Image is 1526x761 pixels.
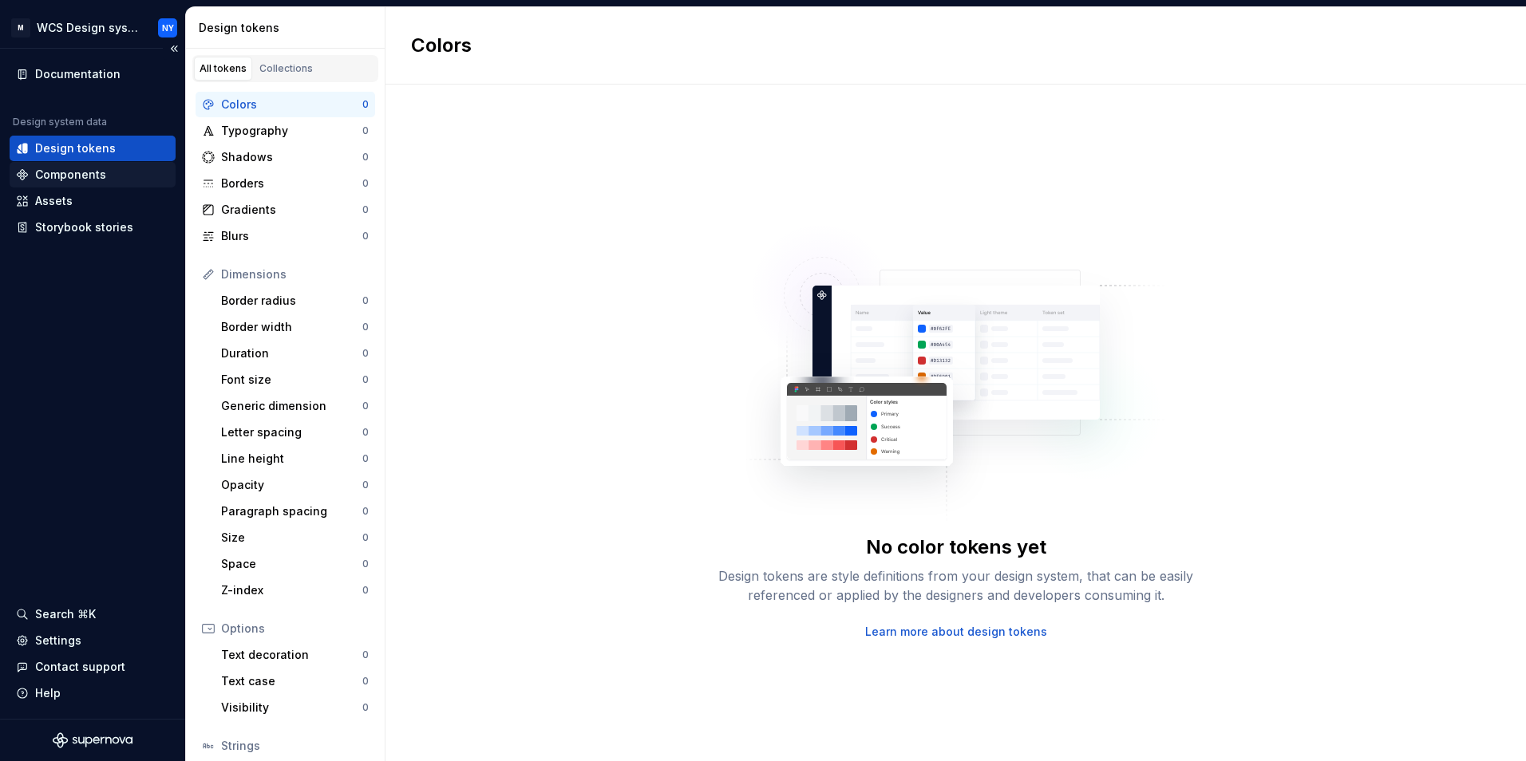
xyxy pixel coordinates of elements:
[215,499,375,524] a: Paragraph spacing0
[196,118,375,144] a: Typography0
[10,162,176,187] a: Components
[215,288,375,313] a: Border radius0
[221,738,369,754] div: Strings
[215,578,375,603] a: Z-index0
[362,505,369,518] div: 0
[362,701,369,714] div: 0
[35,219,133,235] div: Storybook stories
[162,22,174,34] div: NY
[865,624,1047,640] a: Learn more about design tokens
[362,584,369,597] div: 0
[215,420,375,445] a: Letter spacing0
[221,700,362,716] div: Visibility
[215,314,375,340] a: Border width0
[196,223,375,249] a: Blurs0
[362,294,369,307] div: 0
[35,167,106,183] div: Components
[362,98,369,111] div: 0
[10,628,176,653] a: Settings
[35,685,61,701] div: Help
[10,61,176,87] a: Documentation
[221,621,369,637] div: Options
[362,558,369,570] div: 0
[221,398,362,414] div: Generic dimension
[362,675,369,688] div: 0
[362,452,369,465] div: 0
[215,446,375,471] a: Line height0
[200,62,247,75] div: All tokens
[411,33,472,58] h2: Colors
[215,551,375,577] a: Space0
[362,426,369,439] div: 0
[10,680,176,706] button: Help
[11,18,30,37] div: M
[362,203,369,216] div: 0
[362,649,369,661] div: 0
[10,215,176,240] a: Storybook stories
[196,197,375,223] a: Gradients0
[221,97,362,112] div: Colors
[163,37,185,60] button: Collapse sidebar
[221,647,362,663] div: Text decoration
[362,151,369,164] div: 0
[215,668,375,694] a: Text case0
[35,659,125,675] div: Contact support
[53,732,132,748] svg: Supernova Logo
[215,393,375,419] a: Generic dimension0
[215,695,375,720] a: Visibility0
[221,293,362,309] div: Border radius
[362,479,369,491] div: 0
[362,400,369,412] div: 0
[10,654,176,680] button: Contact support
[221,582,362,598] div: Z-index
[866,534,1046,560] div: No color tokens yet
[221,451,362,467] div: Line height
[362,347,369,360] div: 0
[35,140,116,156] div: Design tokens
[221,503,362,519] div: Paragraph spacing
[35,606,96,622] div: Search ⌘K
[362,230,369,242] div: 0
[35,66,121,82] div: Documentation
[362,124,369,137] div: 0
[362,177,369,190] div: 0
[221,424,362,440] div: Letter spacing
[35,193,73,209] div: Assets
[221,556,362,572] div: Space
[221,123,362,139] div: Typography
[196,144,375,170] a: Shadows0
[221,175,362,191] div: Borders
[259,62,313,75] div: Collections
[215,341,375,366] a: Duration0
[701,566,1212,605] div: Design tokens are style definitions from your design system, that can be easily referenced or app...
[215,367,375,392] a: Font size0
[362,321,369,333] div: 0
[10,188,176,214] a: Assets
[196,92,375,117] a: Colors0
[362,531,369,544] div: 0
[221,266,369,282] div: Dimensions
[3,10,182,45] button: MWCS Design systemNY
[10,136,176,161] a: Design tokens
[199,20,378,36] div: Design tokens
[221,319,362,335] div: Border width
[221,202,362,218] div: Gradients
[215,472,375,498] a: Opacity0
[196,171,375,196] a: Borders0
[221,477,362,493] div: Opacity
[215,525,375,550] a: Size0
[221,228,362,244] div: Blurs
[221,345,362,361] div: Duration
[13,116,107,128] div: Design system data
[10,601,176,627] button: Search ⌘K
[35,633,81,649] div: Settings
[221,372,362,388] div: Font size
[215,642,375,668] a: Text decoration0
[37,20,139,36] div: WCS Design system
[362,373,369,386] div: 0
[221,673,362,689] div: Text case
[221,530,362,546] div: Size
[221,149,362,165] div: Shadows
